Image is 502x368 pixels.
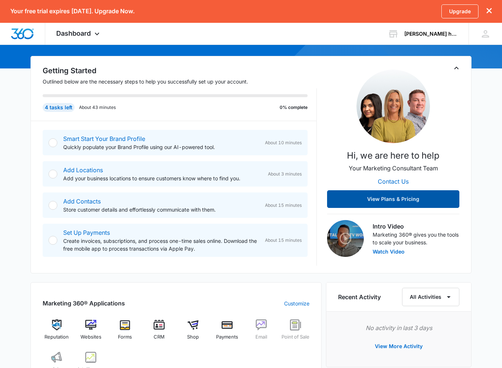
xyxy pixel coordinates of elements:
[280,104,308,111] p: 0% complete
[373,222,459,231] h3: Intro Video
[404,31,458,37] div: account name
[247,319,276,346] a: Email
[56,29,91,37] span: Dashboard
[145,319,173,346] a: CRM
[255,333,267,341] span: Email
[349,164,438,173] p: Your Marketing Consultant Team
[213,319,241,346] a: Payments
[77,319,105,346] a: Websites
[63,174,262,182] p: Add your business locations to ensure customers know where to find you.
[268,171,302,177] span: About 3 minutes
[10,8,135,15] p: Your free trial expires [DATE]. Upgrade Now.
[373,249,405,254] button: Watch Video
[63,135,145,142] a: Smart Start Your Brand Profile
[265,237,302,244] span: About 15 minutes
[154,333,165,341] span: CRM
[79,104,116,111] p: About 43 minutes
[118,333,132,341] span: Forms
[43,65,317,76] h2: Getting Started
[282,333,309,341] span: Point of Sale
[327,220,364,257] img: Intro Video
[367,337,430,355] button: View More Activity
[43,103,75,112] div: 4 tasks left
[327,190,459,208] button: View Plans & Pricing
[452,64,461,72] button: Toggle Collapse
[111,319,139,346] a: Forms
[179,319,207,346] a: Shop
[338,293,381,301] h6: Recent Activity
[281,319,309,346] a: Point of Sale
[487,8,492,15] button: dismiss this dialog
[187,333,199,341] span: Shop
[63,229,110,236] a: Set Up Payments
[45,23,112,45] div: Dashboard
[216,333,238,341] span: Payments
[441,4,478,18] a: Upgrade
[265,202,302,209] span: About 15 minutes
[63,166,103,174] a: Add Locations
[44,333,69,341] span: Reputation
[284,300,309,307] a: Customize
[338,323,459,332] p: No activity in last 3 days
[265,139,302,146] span: About 10 minutes
[80,333,101,341] span: Websites
[63,143,259,151] p: Quickly populate your Brand Profile using our AI-powered tool.
[43,319,71,346] a: Reputation
[63,198,101,205] a: Add Contacts
[402,288,459,306] button: All Activities
[63,206,259,213] p: Store customer details and effortlessly communicate with them.
[373,231,459,246] p: Marketing 360® gives you the tools to scale your business.
[43,299,125,308] h2: Marketing 360® Applications
[347,149,440,162] p: Hi, we are here to help
[370,173,416,190] button: Contact Us
[43,78,317,85] p: Outlined below are the necessary steps to help you successfully set up your account.
[63,237,259,252] p: Create invoices, subscriptions, and process one-time sales online. Download the free mobile app t...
